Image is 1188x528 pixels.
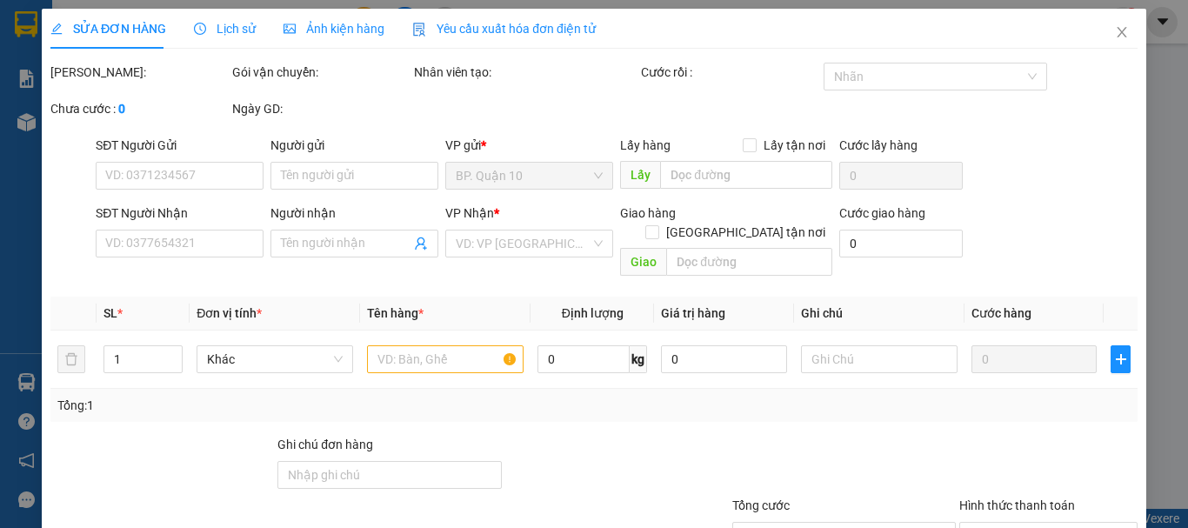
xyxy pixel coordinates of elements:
span: clock-circle [194,23,206,35]
span: VP Nhận [445,206,494,220]
label: Cước giao hàng [838,206,924,220]
span: Ảnh kiện hàng [284,22,384,36]
span: Lấy tận nơi [756,136,831,155]
span: Cước hàng [971,306,1031,320]
div: SĐT Người Gửi [96,136,264,155]
span: Lịch sử [194,22,256,36]
span: BPQ101108250111 [87,110,190,124]
span: Lấy [620,161,660,189]
span: Lấy hàng [620,138,671,152]
span: Khác [207,346,343,372]
input: Dọc đường [666,248,831,276]
th: Ghi chú [794,297,964,331]
span: Decrease Value [163,359,182,372]
div: [PERSON_NAME]: [50,63,229,82]
input: Ghi chú đơn hàng [277,461,501,489]
input: Dọc đường [660,161,831,189]
span: kg [630,345,647,373]
span: Hotline: 19001152 [137,77,213,88]
span: Yêu cầu xuất hóa đơn điện tử [412,22,596,36]
div: VP gửi [445,136,613,155]
div: Tổng: 1 [57,396,460,415]
span: Giá trị hàng [661,306,725,320]
span: Increase Value [163,346,182,359]
div: Người nhận [270,204,438,223]
span: user-add [414,237,428,251]
b: 0 [118,102,125,116]
strong: ĐỒNG PHƯỚC [137,10,238,24]
span: Đơn vị tính [197,306,262,320]
span: ----------------------------------------- [47,94,213,108]
div: SĐT Người Nhận [96,204,264,223]
div: Người gửi [270,136,438,155]
img: logo [6,10,83,87]
label: Ghi chú đơn hàng [277,438,373,451]
button: plus [1111,345,1131,373]
input: VD: Bàn, Ghế [367,345,524,373]
div: Chưa cước : [50,99,229,118]
label: Cước lấy hàng [838,138,917,152]
span: plus [1111,352,1130,366]
span: Giao [620,248,666,276]
span: [GEOGRAPHIC_DATA] tận nơi [658,223,831,242]
span: picture [284,23,296,35]
span: edit [50,23,63,35]
span: BP. Quận 10 [456,163,603,189]
span: Bến xe [GEOGRAPHIC_DATA] [137,28,234,50]
span: In ngày: [5,126,106,137]
img: icon [412,23,426,37]
span: [PERSON_NAME]: [5,112,189,123]
span: SỬA ĐƠN HÀNG [50,22,166,36]
button: delete [57,345,85,373]
div: Ngày GD: [232,99,410,118]
span: 18:02:57 [DATE] [38,126,106,137]
span: close [1115,25,1129,39]
input: Cước lấy hàng [838,162,963,190]
input: Cước giao hàng [838,230,963,257]
span: down [168,361,178,371]
span: Tên hàng [367,306,424,320]
label: Hình thức thanh toán [959,498,1075,512]
span: SL [103,306,117,320]
span: Định lượng [561,306,623,320]
div: Cước rồi : [641,63,819,82]
span: 01 Võ Văn Truyện, KP.1, Phường 2 [137,52,239,74]
div: Gói vận chuyển: [232,63,410,82]
span: Giao hàng [620,206,676,220]
input: Ghi Chú [801,345,958,373]
span: Tổng cước [732,498,790,512]
div: Nhân viên tạo: [414,63,637,82]
span: up [168,349,178,359]
button: Close [1098,9,1146,57]
input: 0 [971,345,1097,373]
